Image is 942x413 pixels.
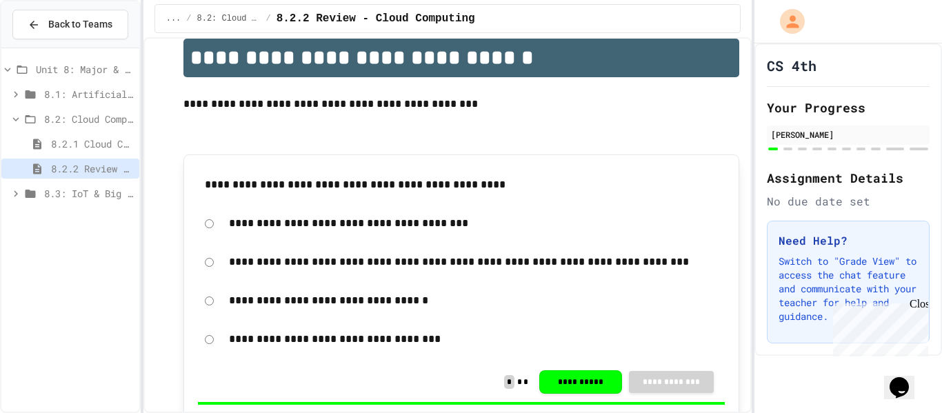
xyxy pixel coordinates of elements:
[771,128,925,141] div: [PERSON_NAME]
[779,254,918,323] p: Switch to "Grade View" to access the chat feature and communicate with your teacher for help and ...
[765,6,808,37] div: My Account
[186,13,191,24] span: /
[48,17,112,32] span: Back to Teams
[36,62,134,77] span: Unit 8: Major & Emerging Technologies
[6,6,95,88] div: Chat with us now!Close
[767,168,930,188] h2: Assignment Details
[884,358,928,399] iframe: chat widget
[51,161,134,176] span: 8.2.2 Review - Cloud Computing
[767,98,930,117] h2: Your Progress
[44,112,134,126] span: 8.2: Cloud Computing
[265,13,270,24] span: /
[779,232,918,249] h3: Need Help?
[828,298,928,356] iframe: chat widget
[767,193,930,210] div: No due date set
[197,13,261,24] span: 8.2: Cloud Computing
[51,137,134,151] span: 8.2.1 Cloud Computing: Transforming the Digital World
[767,56,816,75] h1: CS 4th
[44,87,134,101] span: 8.1: Artificial Intelligence Basics
[44,186,134,201] span: 8.3: IoT & Big Data
[277,10,475,27] span: 8.2.2 Review - Cloud Computing
[166,13,181,24] span: ...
